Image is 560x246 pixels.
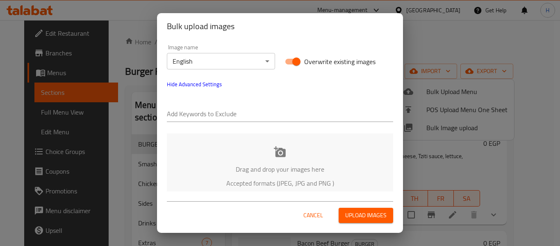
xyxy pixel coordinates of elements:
[167,20,393,33] h2: Bulk upload images
[162,74,227,94] button: show more
[179,164,381,174] p: Drag and drop your images here
[179,178,381,188] p: Accepted formats (JPEG, JPG and PNG )
[304,57,376,67] span: Overwrite existing images
[167,53,275,69] div: English
[300,208,326,223] button: Cancel
[345,210,387,221] span: Upload images
[167,79,222,89] span: Hide Advanced Settings
[303,210,323,221] span: Cancel
[339,208,393,223] button: Upload images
